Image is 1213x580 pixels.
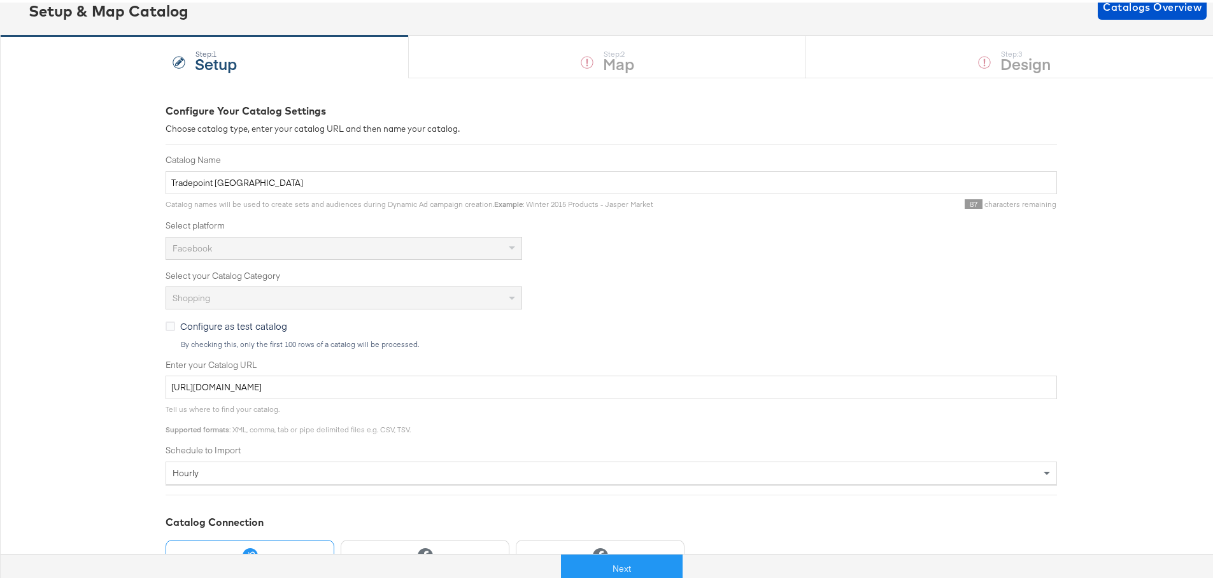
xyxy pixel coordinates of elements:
div: Choose catalog type, enter your catalog URL and then name your catalog. [166,120,1057,132]
label: Schedule to Import [166,442,1057,454]
strong: Example [494,197,523,206]
div: characters remaining [653,197,1057,207]
span: Tell us where to find your catalog. : XML, comma, tab or pipe delimited files e.g. CSV, TSV. [166,402,411,432]
div: By checking this, only the first 100 rows of a catalog will be processed. [180,337,1057,346]
span: 87 [965,197,982,206]
div: Catalog Connection [166,513,1057,527]
span: Configure as test catalog [180,317,287,330]
span: Shopping [173,290,210,301]
div: Configure Your Catalog Settings [166,101,1057,116]
span: Facebook [173,240,212,251]
label: Select your Catalog Category [166,267,1057,279]
label: Select platform [166,217,1057,229]
strong: Supported formats [166,422,229,432]
div: Step: 1 [195,47,237,56]
strong: Setup [195,50,237,71]
input: Name your catalog e.g. My Dynamic Product Catalog [166,169,1057,192]
span: hourly [173,465,199,476]
label: Catalog Name [166,152,1057,164]
span: Catalog names will be used to create sets and audiences during Dynamic Ad campaign creation. : Wi... [166,197,653,206]
label: Enter your Catalog URL [166,357,1057,369]
input: Enter Catalog URL, e.g. http://www.example.com/products.xml [166,373,1057,397]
